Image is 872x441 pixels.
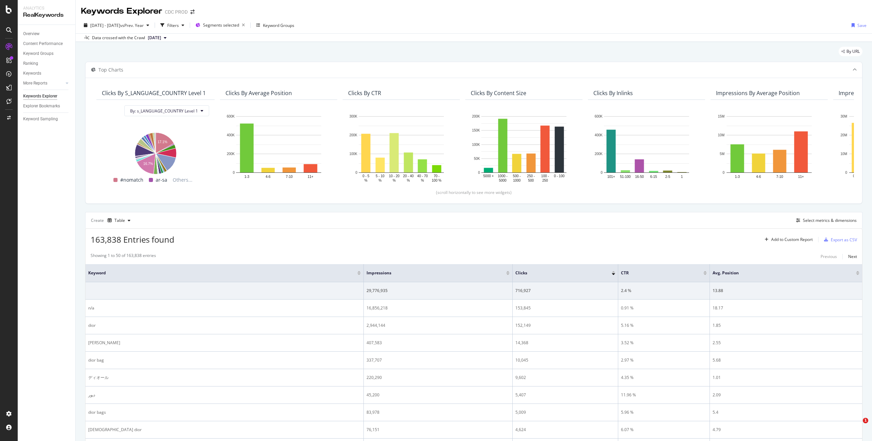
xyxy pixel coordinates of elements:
[367,392,510,398] div: 45,200
[620,175,631,179] text: 51-100
[23,80,47,87] div: More Reports
[88,305,361,311] div: n/a
[593,90,633,96] div: Clicks By Inlinks
[513,179,521,182] text: 1000
[621,427,707,433] div: 6.07 %
[225,90,292,96] div: Clicks By Average Position
[156,176,167,184] span: ar-sa
[88,340,361,346] div: [PERSON_NAME]
[367,427,510,433] div: 76,151
[621,288,707,294] div: 2.4 %
[713,357,859,363] div: 5.68
[846,49,860,54] span: By URL
[349,115,358,118] text: 300K
[417,174,428,178] text: 40 - 70
[483,174,494,178] text: 5000 +
[193,20,248,31] button: Segments selected
[88,375,361,381] div: ディオール
[389,174,400,178] text: 10 - 20
[378,179,381,182] text: %
[233,171,235,174] text: 0
[244,175,249,179] text: 1-3
[203,22,239,28] span: Segments selected
[148,35,161,41] span: 2025 Aug. 15th
[364,179,368,182] text: %
[355,171,357,174] text: 0
[841,115,847,118] text: 30M
[91,215,133,226] div: Create
[821,234,857,245] button: Export as CSV
[170,176,195,184] span: Others...
[718,133,725,137] text: 10M
[515,392,615,398] div: 5,407
[367,288,510,294] div: 29,776,935
[23,116,58,123] div: Keyword Sampling
[841,152,847,156] text: 10M
[601,171,603,174] text: 0
[349,133,358,137] text: 200K
[91,234,174,245] span: 163,838 Entries found
[593,113,700,184] svg: A chart.
[98,66,123,73] div: Top Charts
[190,10,194,14] div: arrow-right-arrow-left
[527,174,535,178] text: 250 -
[515,375,615,381] div: 9,602
[23,50,71,57] a: Keyword Groups
[263,22,294,28] div: Keyword Groups
[716,113,822,184] svg: A chart.
[803,217,857,223] div: Select metrics & dimensions
[23,60,71,67] a: Ranking
[478,171,480,174] text: 0
[23,5,70,11] div: Analytics
[91,253,156,261] div: Showing 1 to 50 of 163,838 entries
[853,174,860,178] text: 0 - 5
[23,40,63,47] div: Content Performance
[393,179,396,182] text: %
[472,143,480,147] text: 100K
[88,270,347,276] span: Keyword
[848,253,857,261] button: Next
[286,175,293,179] text: 7-10
[367,305,510,311] div: 16,856,218
[120,22,144,28] span: vs Prev. Year
[621,322,707,329] div: 5.16 %
[821,254,837,259] div: Previous
[88,392,361,398] div: ديور
[227,115,235,118] text: 600K
[253,20,297,31] button: Keyword Groups
[81,20,152,31] button: [DATE] - [DATE]vsPrev. Year
[713,305,859,311] div: 18.17
[595,152,603,156] text: 200K
[635,175,644,179] text: 16-50
[472,129,480,133] text: 150K
[23,70,71,77] a: Keywords
[857,22,867,28] div: Save
[23,103,60,110] div: Explorer Bookmarks
[94,189,854,195] div: (scroll horizontally to see more widgets)
[88,427,361,433] div: [DEMOGRAPHIC_DATA] dior
[120,176,143,184] span: #nomatch
[143,162,153,166] text: 16.7%
[88,322,361,329] div: dior
[407,179,410,182] text: %
[105,215,133,226] button: Table
[849,418,865,434] iframe: Intercom live chat
[621,340,707,346] div: 3.52 %
[756,175,761,179] text: 4-6
[348,90,381,96] div: Clicks By CTR
[102,129,209,176] svg: A chart.
[621,375,707,381] div: 4.35 %
[681,175,683,179] text: 1
[762,234,813,245] button: Add to Custom Report
[595,133,603,137] text: 400K
[434,174,439,178] text: 70 -
[716,90,800,96] div: Impressions By Average Position
[498,174,508,178] text: 1000 -
[225,113,332,184] svg: A chart.
[713,288,859,294] div: 13.88
[621,357,707,363] div: 2.97 %
[863,418,868,423] span: 1
[362,174,369,178] text: 0 - 5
